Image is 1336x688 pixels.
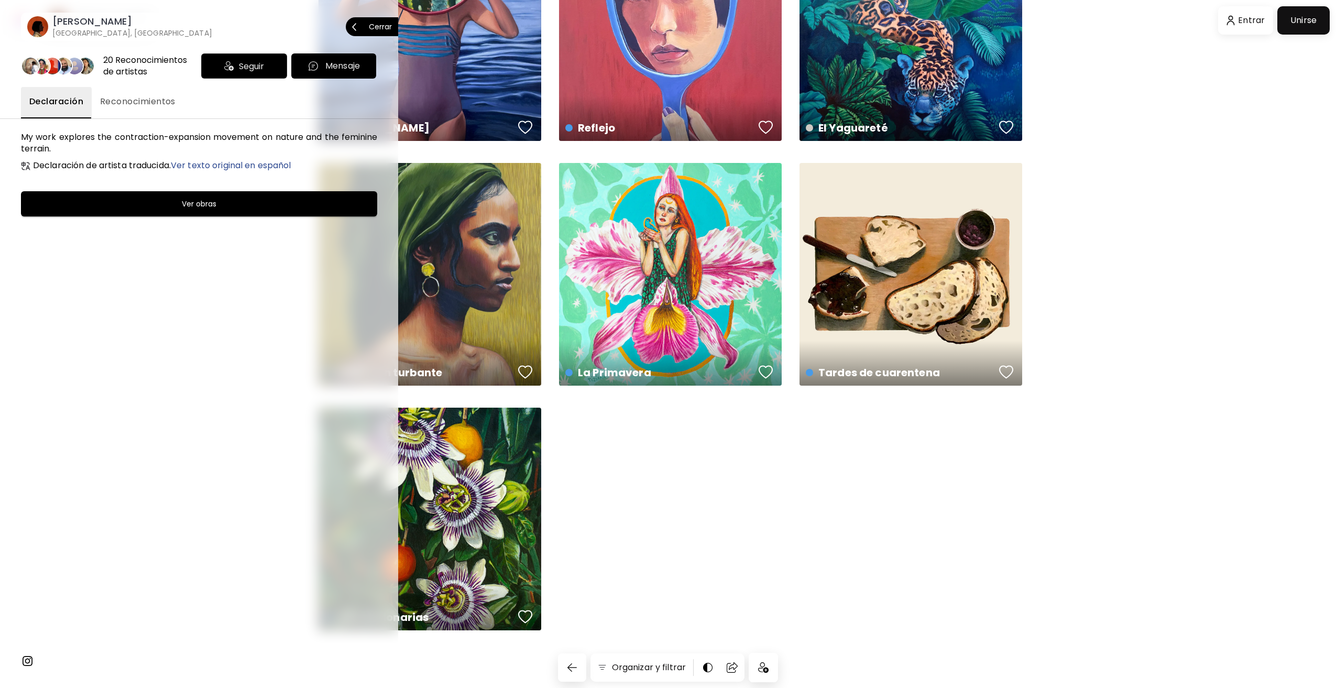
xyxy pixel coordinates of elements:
span: Reconocimientos [100,95,176,108]
span: Ver texto original en español [171,159,291,171]
img: instagram [21,654,34,667]
p: Cerrar [369,23,392,30]
h6: Ver obras [182,198,216,210]
h6: [GEOGRAPHIC_DATA], [GEOGRAPHIC_DATA] [52,28,212,38]
img: chatIcon [308,60,319,72]
h6: Declaración de artista traducida. [33,161,291,170]
div: 20 Reconocimientos de artistas [103,54,197,78]
button: chatIconMensaje [291,53,376,79]
span: Declaración [29,95,83,108]
h6: My work explores the contraction-expansion movement on nature and the feminine terrain. [21,132,377,155]
div: Seguir [201,53,287,79]
p: Mensaje [325,60,360,72]
h6: [PERSON_NAME] [52,15,212,28]
button: Cerrar [346,17,398,36]
button: Ver obras [21,191,377,216]
span: Seguir [239,60,264,73]
img: icon [224,61,234,71]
